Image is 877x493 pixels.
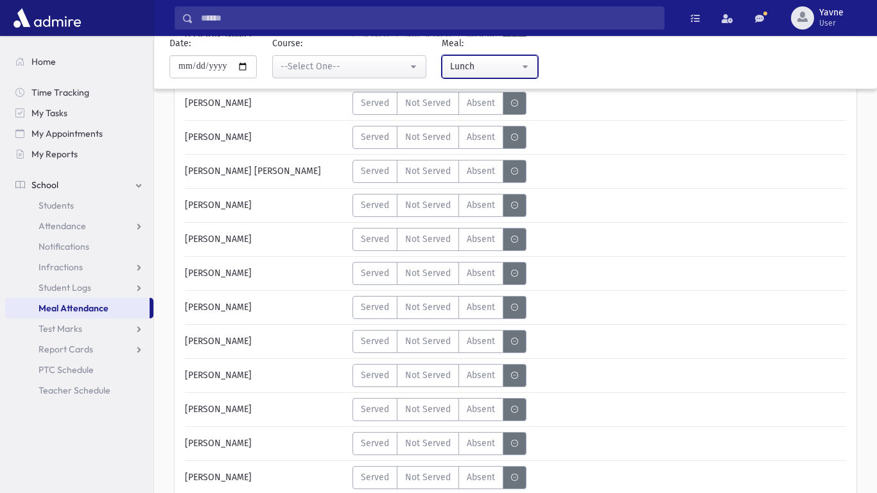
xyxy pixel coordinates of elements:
[5,257,153,277] a: Infractions
[352,92,526,115] div: MeaStatus
[193,6,664,30] input: Search
[352,126,526,149] div: MeaStatus
[352,364,526,387] div: MeaStatus
[352,160,526,183] div: MeaStatus
[405,402,451,416] span: Not Served
[352,262,526,285] div: MeaStatus
[185,232,252,246] span: [PERSON_NAME]
[361,300,389,314] span: Served
[5,175,153,195] a: School
[405,96,451,110] span: Not Served
[185,198,252,212] span: [PERSON_NAME]
[185,368,252,382] span: [PERSON_NAME]
[185,471,252,484] span: [PERSON_NAME]
[405,437,451,450] span: Not Served
[442,55,538,78] button: Lunch
[467,300,495,314] span: Absent
[39,261,83,273] span: Infractions
[405,164,451,178] span: Not Served
[39,302,109,314] span: Meal Attendance
[361,164,389,178] span: Served
[185,130,252,144] span: [PERSON_NAME]
[467,130,495,144] span: Absent
[361,368,389,382] span: Served
[5,318,153,339] a: Test Marks
[5,339,153,359] a: Report Cards
[272,37,302,50] label: Course:
[281,60,408,73] div: --Select One--
[405,266,451,280] span: Not Served
[39,220,86,232] span: Attendance
[467,96,495,110] span: Absent
[467,266,495,280] span: Absent
[5,277,153,298] a: Student Logs
[352,466,526,489] div: MeaStatus
[5,298,150,318] a: Meal Attendance
[5,103,153,123] a: My Tasks
[5,123,153,144] a: My Appointments
[450,60,519,73] div: Lunch
[352,330,526,353] div: MeaStatus
[272,55,426,78] button: --Select One--
[405,471,451,484] span: Not Served
[467,437,495,450] span: Absent
[185,164,321,178] span: [PERSON_NAME] [PERSON_NAME]
[361,437,389,450] span: Served
[31,148,78,160] span: My Reports
[185,96,252,110] span: [PERSON_NAME]
[185,266,252,280] span: [PERSON_NAME]
[352,398,526,421] div: MeaStatus
[405,300,451,314] span: Not Served
[5,380,153,401] a: Teacher Schedule
[5,82,153,103] a: Time Tracking
[352,296,526,319] div: MeaStatus
[352,228,526,251] div: MeaStatus
[361,232,389,246] span: Served
[185,437,252,450] span: [PERSON_NAME]
[361,334,389,348] span: Served
[467,198,495,212] span: Absent
[39,241,89,252] span: Notifications
[819,8,844,18] span: Yavne
[10,5,84,31] img: AdmirePro
[361,266,389,280] span: Served
[361,96,389,110] span: Served
[361,471,389,484] span: Served
[361,402,389,416] span: Served
[39,364,94,376] span: PTC Schedule
[352,194,526,217] div: MeaStatus
[39,385,110,396] span: Teacher Schedule
[169,37,191,50] label: Date:
[5,51,153,72] a: Home
[39,343,93,355] span: Report Cards
[405,130,451,144] span: Not Served
[467,402,495,416] span: Absent
[361,130,389,144] span: Served
[467,334,495,348] span: Absent
[405,334,451,348] span: Not Served
[5,236,153,257] a: Notifications
[405,368,451,382] span: Not Served
[405,232,451,246] span: Not Served
[5,216,153,236] a: Attendance
[5,195,153,216] a: Students
[405,198,451,212] span: Not Served
[467,368,495,382] span: Absent
[467,164,495,178] span: Absent
[31,128,103,139] span: My Appointments
[185,334,252,348] span: [PERSON_NAME]
[39,200,74,211] span: Students
[442,37,464,50] label: Meal:
[361,198,389,212] span: Served
[39,282,91,293] span: Student Logs
[185,402,252,416] span: [PERSON_NAME]
[31,87,89,98] span: Time Tracking
[31,107,67,119] span: My Tasks
[31,56,56,67] span: Home
[31,179,58,191] span: School
[352,432,526,455] div: MeaStatus
[5,359,153,380] a: PTC Schedule
[5,144,153,164] a: My Reports
[467,232,495,246] span: Absent
[39,323,82,334] span: Test Marks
